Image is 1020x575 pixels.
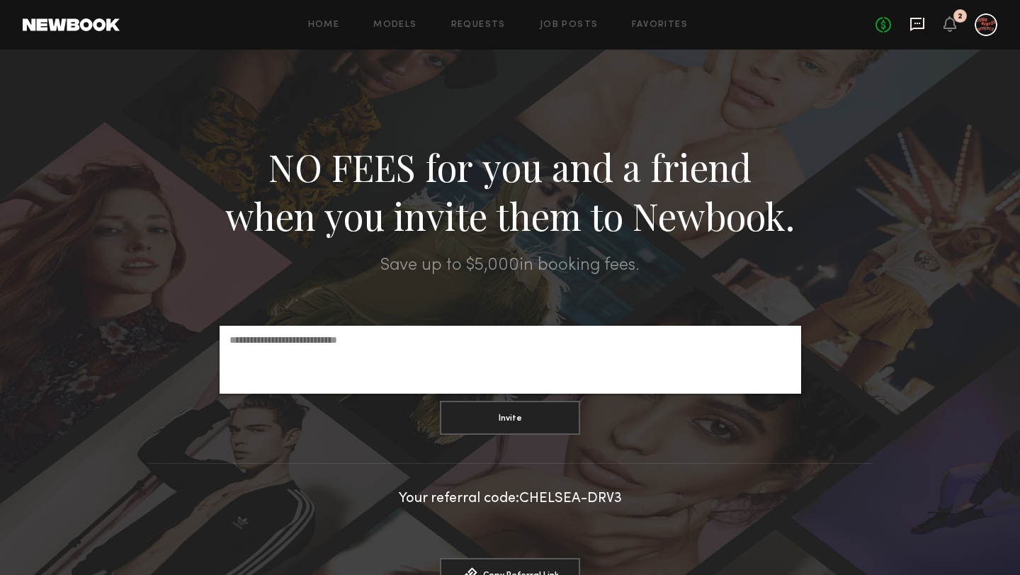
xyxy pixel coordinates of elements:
[632,21,688,30] a: Favorites
[540,21,599,30] a: Job Posts
[308,21,340,30] a: Home
[373,21,416,30] a: Models
[451,21,506,30] a: Requests
[440,401,580,435] button: Invite
[958,13,963,21] div: 2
